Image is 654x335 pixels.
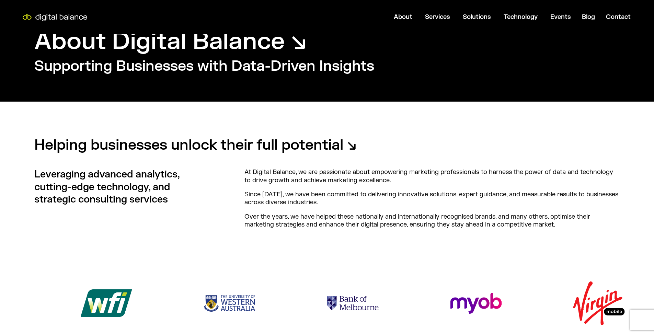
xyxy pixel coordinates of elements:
[606,13,631,21] a: Contact
[34,136,551,155] h2: Helping businesses unlock their full potential ↘︎
[93,10,636,24] nav: Menu
[17,14,93,21] img: Digital Balance logo
[34,168,210,206] h3: Leveraging advanced analytics, cutting-edge technology, and strategic consulting services
[425,13,450,21] a: Services
[504,13,538,21] a: Technology
[93,10,636,24] div: Menu Toggle
[244,168,620,184] p: At Digital Balance, we are passionate about empowering marketing professionals to harness the pow...
[582,13,595,21] a: Blog
[394,13,412,21] a: About
[463,13,491,21] a: Solutions
[34,57,374,76] h2: Supporting Businesses with Data-Driven Insights
[550,13,571,21] a: Events
[244,213,620,229] p: Over the years, we have helped these nationally and internationally recognised brands, and many o...
[34,26,307,57] h1: About Digital Balance ↘︎
[244,190,620,207] p: Since [DATE], we have been committed to delivering innovative solutions, expert guidance, and mea...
